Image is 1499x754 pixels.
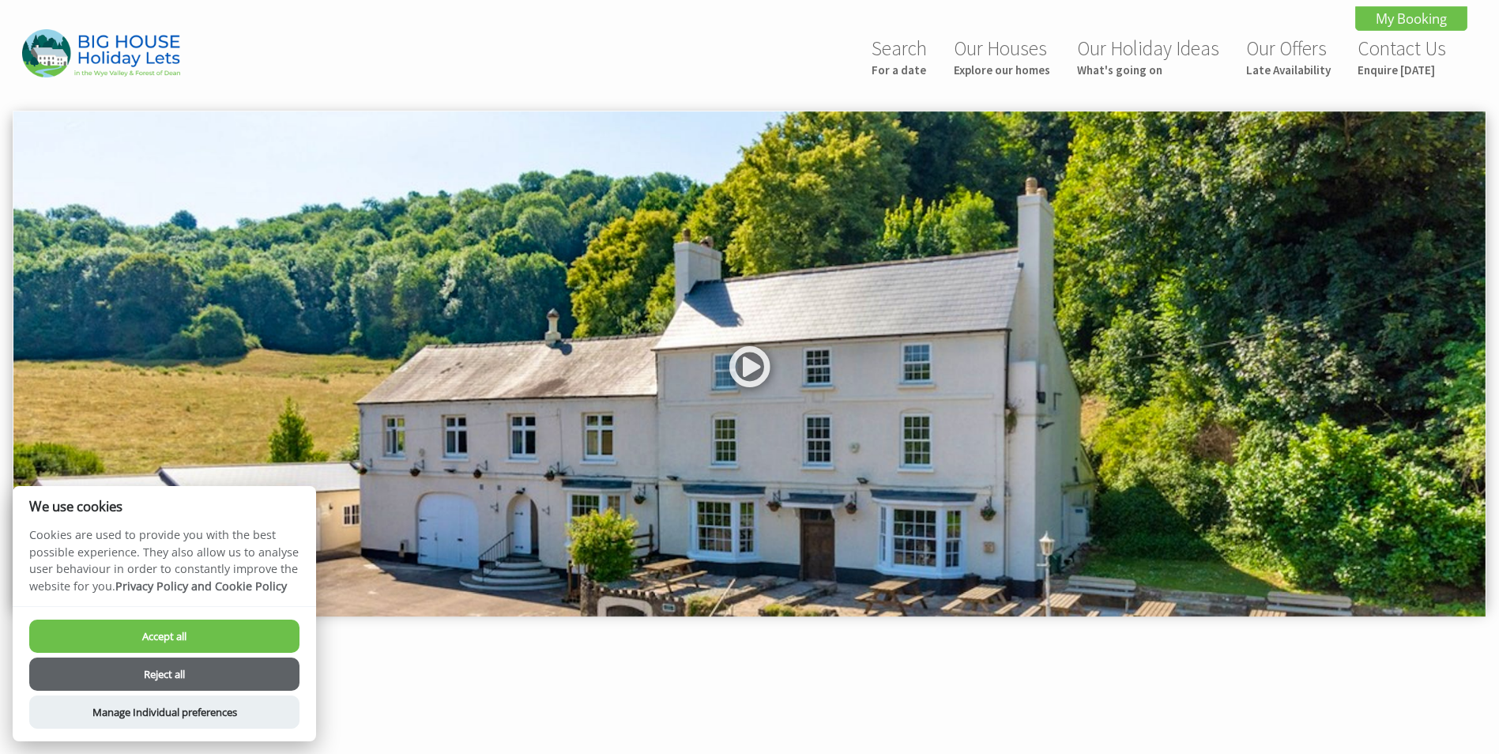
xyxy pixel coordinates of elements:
small: Enquire [DATE] [1358,62,1446,77]
a: Our HousesExplore our homes [954,36,1050,77]
a: SearchFor a date [872,36,927,77]
img: Big House Holiday Lets [22,29,180,77]
a: Privacy Policy and Cookie Policy [115,579,287,594]
a: Our OffersLate Availability [1246,36,1331,77]
small: Late Availability [1246,62,1331,77]
a: Contact UsEnquire [DATE] [1358,36,1446,77]
p: Cookies are used to provide you with the best possible experience. They also allow us to analyse ... [13,526,316,606]
a: My Booking [1355,6,1467,31]
small: Explore our homes [954,62,1050,77]
h2: We use cookies [13,499,316,514]
button: Accept all [29,620,299,653]
a: Our Holiday IdeasWhat's going on [1077,36,1219,77]
button: Reject all [29,658,299,691]
small: What's going on [1077,62,1219,77]
button: Manage Individual preferences [29,696,299,729]
small: For a date [872,62,927,77]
